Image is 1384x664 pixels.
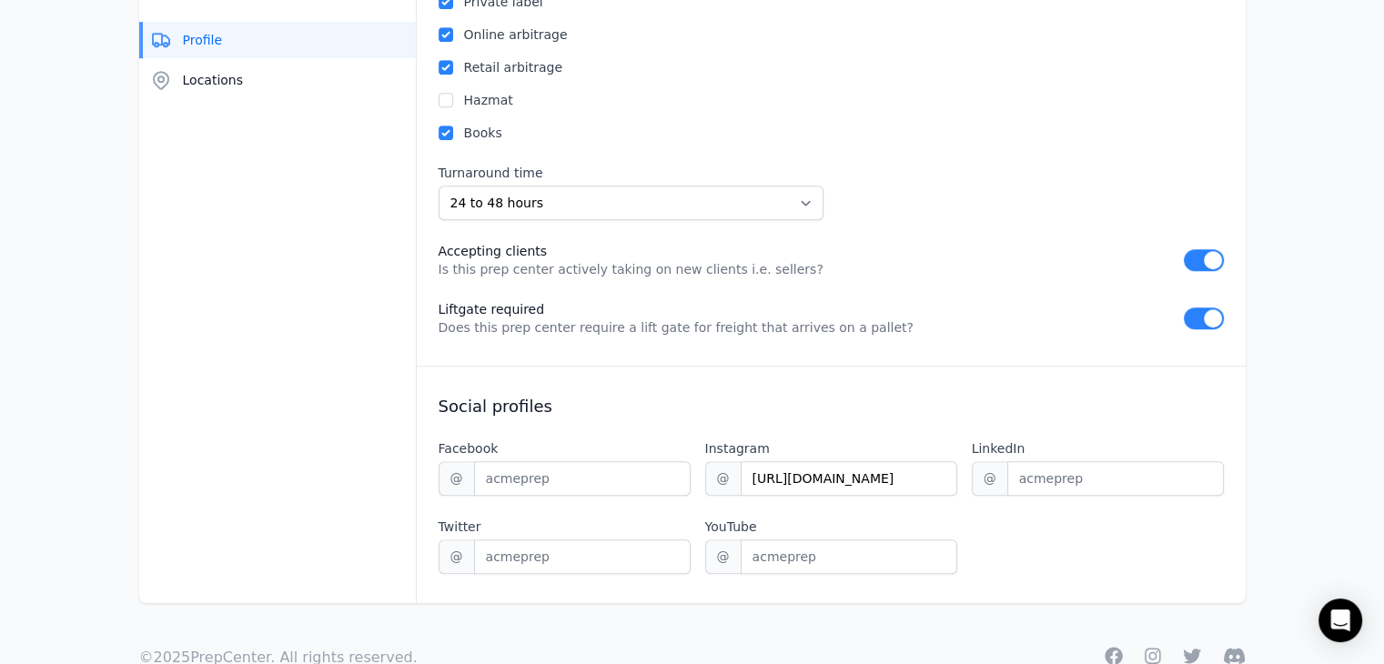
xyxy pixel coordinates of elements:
div: Open Intercom Messenger [1318,599,1362,642]
span: @ [705,539,741,574]
label: Books [464,126,502,140]
span: Accepting clients [439,242,1184,260]
input: acmeprep [741,461,957,496]
span: Profile [183,31,223,49]
span: @ [972,461,1007,496]
span: Liftgate required [439,300,1184,318]
label: YouTube [705,518,957,536]
input: acmeprep [474,461,691,496]
span: @ [705,461,741,496]
label: Turnaround time [439,164,824,182]
label: Online arbitrage [464,27,568,42]
span: Is this prep center actively taking on new clients i.e. sellers? [439,260,1184,278]
span: @ [439,461,474,496]
h3: Social profiles [439,396,1224,418]
span: Does this prep center require a lift gate for freight that arrives on a pallet? [439,318,1184,337]
label: Facebook [439,439,691,458]
label: Hazmat [464,93,513,107]
label: Twitter [439,518,691,536]
span: Locations [183,71,244,89]
span: @ [439,539,474,574]
label: Retail arbitrage [464,60,562,75]
label: LinkedIn [972,439,1224,458]
input: acmeprep [741,539,957,574]
label: Instagram [705,439,957,458]
input: acmeprep [1007,461,1224,496]
input: acmeprep [474,539,691,574]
